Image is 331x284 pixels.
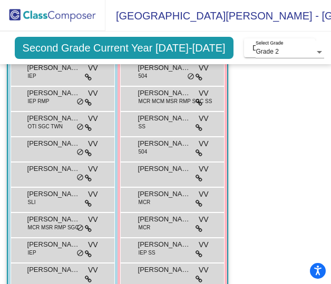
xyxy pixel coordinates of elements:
span: do_not_disturb_alt [76,174,84,182]
span: [PERSON_NAME] [138,63,191,73]
span: VV [199,265,209,276]
span: VV [88,265,98,276]
span: IEP [28,249,36,257]
span: VV [88,63,98,74]
span: VV [88,113,98,124]
span: VV [199,63,209,74]
span: VV [88,88,98,99]
span: do_not_disturb_alt [76,98,84,106]
span: VV [199,189,209,200]
span: VV [199,113,209,124]
span: do_not_disturb_alt [76,123,84,131]
span: Digital Data Wall [252,44,307,52]
span: [PERSON_NAME] [138,189,191,199]
span: SS [139,123,145,130]
span: [PERSON_NAME] [27,113,80,124]
span: [PERSON_NAME] [138,113,191,124]
span: [PERSON_NAME] [138,138,191,149]
span: do_not_disturb_alt [187,73,194,81]
span: VV [88,138,98,149]
span: 504 [139,72,148,80]
span: VV [199,138,209,149]
button: Digital Data Wall [244,38,315,57]
span: VV [88,164,98,175]
span: VV [199,88,209,99]
span: MCR MSR RMP SGC [28,224,79,231]
span: VV [88,239,98,250]
span: do_not_disturb_alt [76,148,84,157]
span: SLI [28,198,36,206]
span: VV [199,214,209,225]
span: MCR [139,198,151,206]
span: VV [199,164,209,175]
span: [PERSON_NAME] Pleat [138,239,191,250]
span: do_not_disturb_alt [76,249,84,258]
span: [PERSON_NAME] [27,88,80,98]
span: [PERSON_NAME] [27,63,80,73]
span: MCR MCM MSR RMP SGC SS [139,97,212,105]
span: VV [88,214,98,225]
span: [PERSON_NAME] [27,239,80,250]
span: VV [88,189,98,200]
span: IEP [28,72,36,80]
span: [PERSON_NAME] [27,265,80,275]
span: IEP RMP [28,97,50,105]
span: OTI SGC TWN [28,123,63,130]
span: [PERSON_NAME] [27,138,80,149]
span: do_not_disturb_alt [76,224,84,232]
span: [PERSON_NAME] [138,164,191,174]
span: [PERSON_NAME] [138,214,191,225]
span: [PERSON_NAME] [138,88,191,98]
span: [PERSON_NAME] [27,189,80,199]
span: Second Grade Current Year [DATE]-[DATE] [15,37,233,59]
span: MCR [139,224,151,231]
span: [PERSON_NAME] [27,214,80,225]
span: 504 [139,148,148,156]
span: IEP SS [139,249,155,257]
span: [PERSON_NAME] [27,164,80,174]
span: Grade 2 [256,48,278,55]
span: [PERSON_NAME] [PERSON_NAME] [138,265,191,275]
span: VV [199,239,209,250]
